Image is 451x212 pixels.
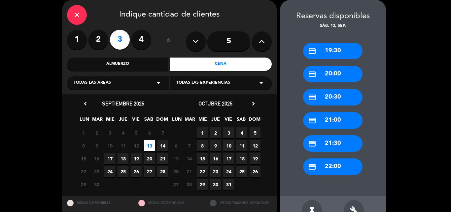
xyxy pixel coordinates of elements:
i: chevron_left [82,100,89,107]
label: 4 [131,30,151,50]
span: 13 [144,140,155,151]
i: credit_card [308,47,316,55]
span: 12 [131,140,142,151]
span: Todas las áreas [74,80,111,86]
span: 24 [223,166,234,177]
span: SAB [143,115,154,126]
div: MESAS DISPONIBLES [62,196,134,210]
div: OTROS TAMAÑOS DIPONIBLES [205,196,277,210]
i: arrow_drop_down [155,79,162,87]
div: 22:00 [303,158,363,175]
span: MIE [197,115,208,126]
div: 21:30 [303,135,363,152]
label: 1 [67,30,87,50]
span: 7 [157,127,168,138]
div: Cena [170,58,272,71]
span: 9 [91,140,102,151]
span: 30 [91,179,102,190]
span: 18 [236,153,247,164]
span: 28 [157,166,168,177]
span: 7 [184,140,194,151]
label: 2 [88,30,108,50]
span: 19 [250,153,260,164]
i: chevron_right [250,100,257,107]
span: 2 [210,127,221,138]
span: 4 [118,127,128,138]
span: 3 [104,127,115,138]
span: 8 [197,140,208,151]
span: 22 [197,166,208,177]
i: credit_card [308,140,316,148]
span: 21 [157,153,168,164]
span: 18 [118,153,128,164]
div: 19:30 [303,43,363,59]
span: 23 [210,166,221,177]
span: 1 [78,127,89,138]
span: 20 [170,166,181,177]
i: arrow_drop_down [257,79,265,87]
span: 25 [236,166,247,177]
span: 10 [104,140,115,151]
span: 16 [91,153,102,164]
div: Indique cantidad de clientes [67,5,272,25]
span: octubre 2025 [198,100,232,107]
span: SAB [236,115,247,126]
div: 21:00 [303,112,363,129]
span: 30 [210,179,221,190]
div: 20:00 [303,66,363,82]
span: septiembre 2025 [102,100,144,107]
div: 20:30 [303,89,363,106]
span: 12 [250,140,260,151]
span: 29 [78,179,89,190]
i: credit_card [308,116,316,125]
i: credit_card [308,163,316,171]
span: 26 [131,166,142,177]
span: 5 [250,127,260,138]
span: MIE [105,115,116,126]
span: 9 [210,140,221,151]
span: DOM [156,115,167,126]
span: 14 [184,153,194,164]
span: 6 [144,127,155,138]
div: sáb. 13, sep. [280,23,386,29]
span: VIE [223,115,234,126]
i: credit_card [308,93,316,102]
div: MESAS RESTRINGIDAS [133,196,205,210]
span: DOM [249,115,260,126]
label: 3 [110,30,130,50]
span: 28 [184,179,194,190]
span: 17 [104,153,115,164]
span: 31 [223,179,234,190]
span: 10 [223,140,234,151]
span: Todas las experiencias [176,80,230,86]
span: 23 [91,166,102,177]
span: JUE [210,115,221,126]
span: MAR [184,115,195,126]
span: LUN [79,115,90,126]
span: 21 [184,166,194,177]
span: 15 [78,153,89,164]
span: VIE [130,115,141,126]
span: 27 [170,179,181,190]
span: 5 [131,127,142,138]
span: 16 [210,153,221,164]
span: 20 [144,153,155,164]
span: 22 [78,166,89,177]
span: 26 [250,166,260,177]
div: ó [158,30,179,53]
span: 4 [236,127,247,138]
span: MAR [92,115,103,126]
span: 14 [157,140,168,151]
span: 6 [170,140,181,151]
span: 17 [223,153,234,164]
i: credit_card [308,70,316,78]
div: Reservas disponibles [280,10,386,23]
div: Almuerzo [67,58,169,71]
span: 27 [144,166,155,177]
span: 15 [197,153,208,164]
span: 11 [236,140,247,151]
span: 2 [91,127,102,138]
span: JUE [118,115,128,126]
span: 11 [118,140,128,151]
span: 1 [197,127,208,138]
